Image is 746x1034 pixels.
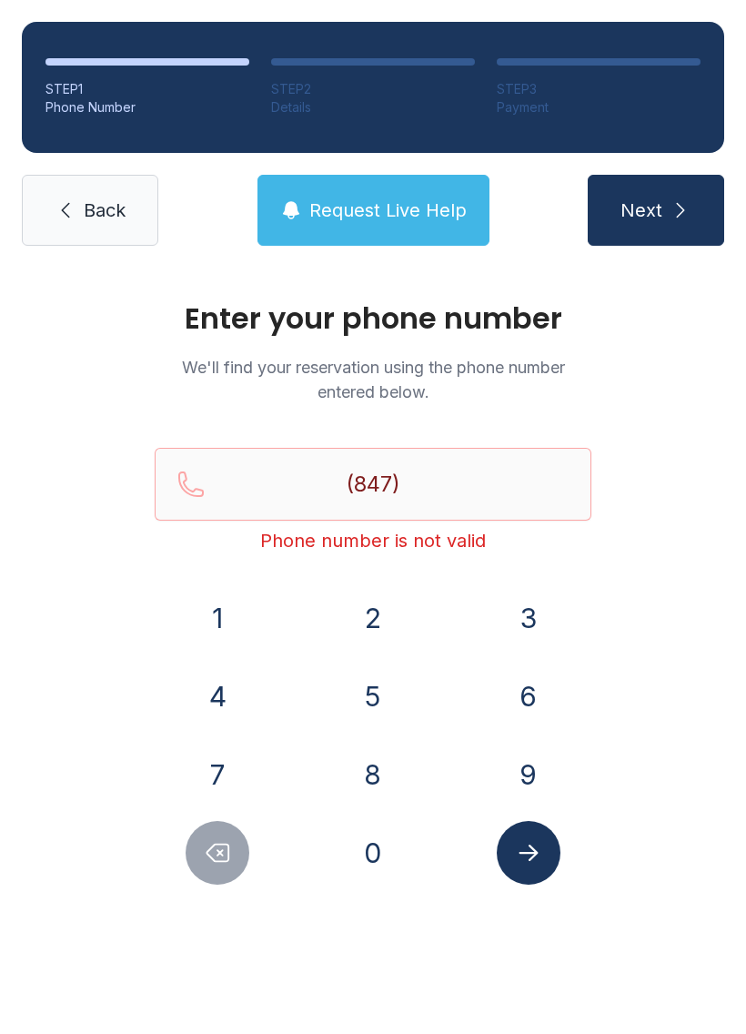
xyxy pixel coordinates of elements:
div: Phone number is not valid [155,528,591,553]
span: Back [84,198,126,223]
button: 8 [341,743,405,806]
button: 0 [341,821,405,885]
button: 3 [497,586,560,650]
button: 4 [186,664,249,728]
button: 6 [497,664,560,728]
button: Delete number [186,821,249,885]
button: 5 [341,664,405,728]
p: We'll find your reservation using the phone number entered below. [155,355,591,404]
div: STEP 2 [271,80,475,98]
input: Reservation phone number [155,448,591,521]
div: Payment [497,98,701,117]
span: Next [620,198,662,223]
h1: Enter your phone number [155,304,591,333]
div: Details [271,98,475,117]
div: STEP 3 [497,80,701,98]
button: 1 [186,586,249,650]
span: Request Live Help [309,198,467,223]
button: 9 [497,743,560,806]
button: 7 [186,743,249,806]
button: Submit lookup form [497,821,560,885]
div: STEP 1 [45,80,249,98]
div: Phone Number [45,98,249,117]
button: 2 [341,586,405,650]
